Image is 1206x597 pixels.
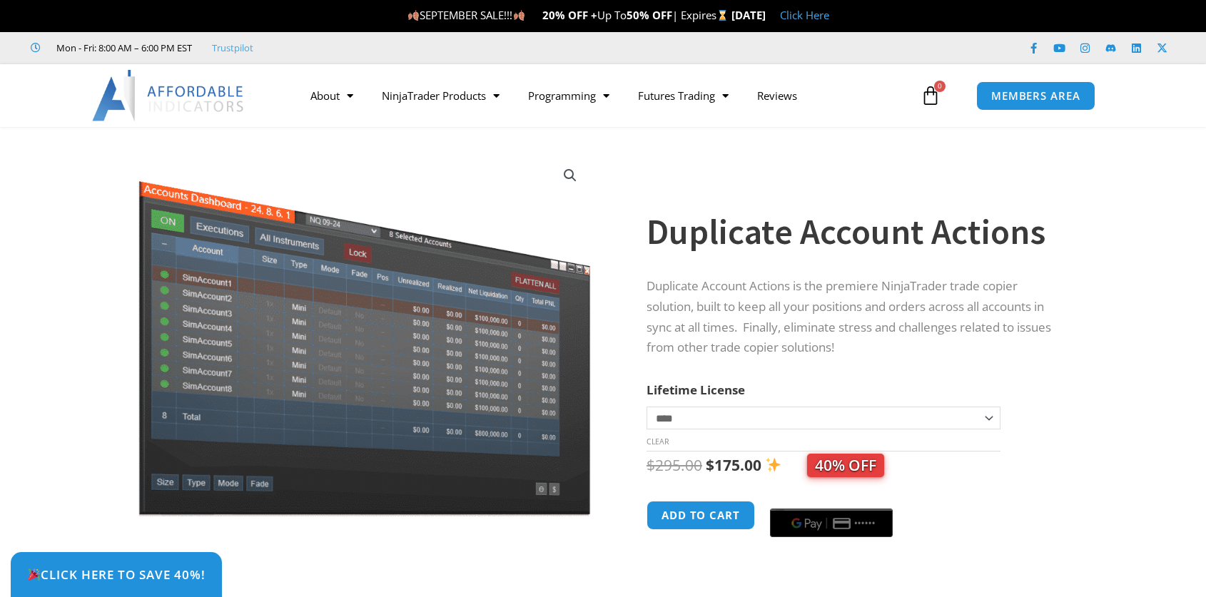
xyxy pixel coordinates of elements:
[854,519,876,529] text: ••••••
[717,10,728,21] img: ⌛
[899,75,962,116] a: 0
[135,152,594,516] img: Screenshot 2024-08-26 15414455555
[407,8,731,22] span: SEPTEMBER SALE!!! Up To | Expires
[408,10,419,21] img: 🍂
[624,79,743,112] a: Futures Trading
[11,552,222,597] a: 🎉Click Here to save 40%!
[542,8,597,22] strong: 20% OFF +
[514,79,624,112] a: Programming
[647,437,669,447] a: Clear options
[296,79,917,112] nav: Menu
[770,509,893,537] button: Buy with GPay
[780,8,829,22] a: Click Here
[92,70,245,121] img: LogoAI | Affordable Indicators – NinjaTrader
[647,455,702,475] bdi: 295.00
[557,163,583,188] a: View full-screen image gallery
[28,568,40,581] img: 🎉
[731,8,766,22] strong: [DATE]
[368,79,514,112] a: NinjaTrader Products
[53,39,192,56] span: Mon - Fri: 8:00 AM – 6:00 PM EST
[647,207,1063,257] h1: Duplicate Account Actions
[767,499,896,500] iframe: Secure payment input frame
[647,501,755,530] button: Add to cart
[807,454,884,477] span: 40% OFF
[647,276,1063,359] p: Duplicate Account Actions is the premiere NinjaTrader trade copier solution, built to keep all yo...
[647,455,655,475] span: $
[296,79,368,112] a: About
[212,39,253,56] a: Trustpilot
[766,457,781,472] img: ✨
[627,8,672,22] strong: 50% OFF
[934,81,946,92] span: 0
[991,91,1080,101] span: MEMBERS AREA
[743,79,811,112] a: Reviews
[976,81,1095,111] a: MEMBERS AREA
[706,455,761,475] bdi: 175.00
[27,568,206,581] span: Click Here to save 40%!
[706,455,714,475] span: $
[514,10,525,21] img: 🍂
[647,382,745,398] label: Lifetime License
